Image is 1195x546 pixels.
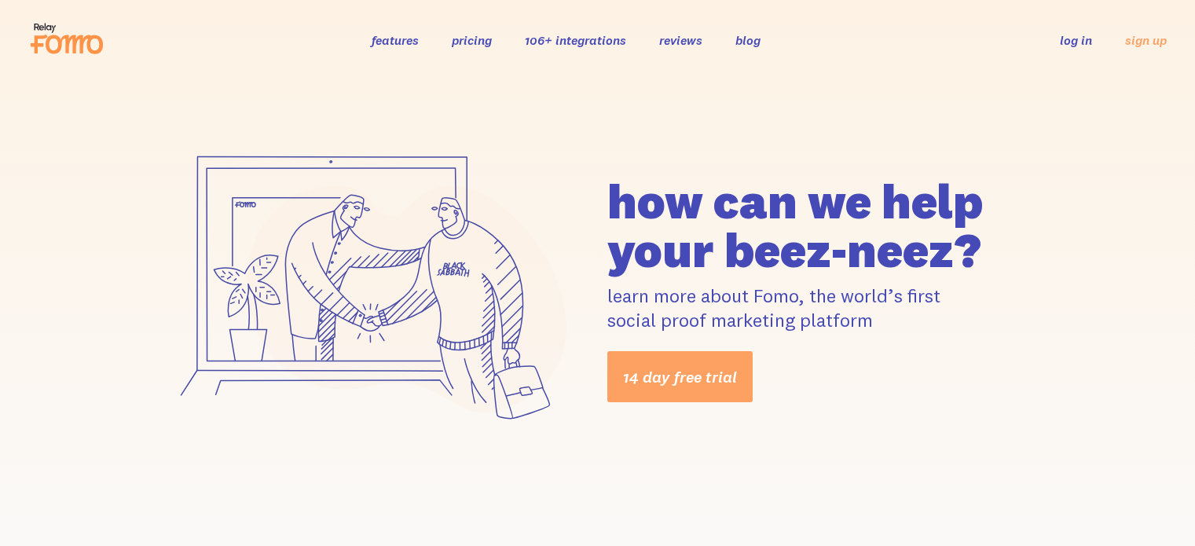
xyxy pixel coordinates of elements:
a: log in [1060,32,1092,48]
a: features [372,32,419,48]
a: pricing [452,32,492,48]
p: learn more about Fomo, the world’s first social proof marketing platform [607,284,1036,332]
h1: how can we help your beez-neez? [607,177,1036,274]
a: reviews [659,32,702,48]
a: blog [735,32,761,48]
a: sign up [1125,32,1167,49]
a: 14 day free trial [607,351,753,402]
a: 106+ integrations [525,32,626,48]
